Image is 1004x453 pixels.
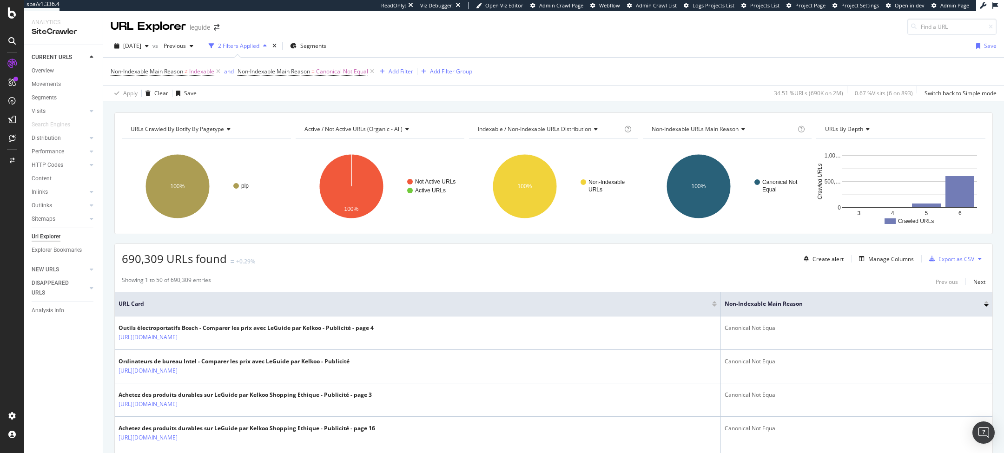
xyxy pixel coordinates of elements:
[868,255,914,263] div: Manage Columns
[590,2,620,9] a: Webflow
[643,146,812,227] svg: A chart.
[32,120,70,130] div: Search Engines
[417,66,472,77] button: Add Filter Group
[684,2,734,9] a: Logs Projects List
[32,201,87,210] a: Outlinks
[476,122,622,137] h4: Indexable / Non-Indexable URLs Distribution
[123,42,141,50] span: 2025 Aug. 12th
[32,79,61,89] div: Movements
[925,251,974,266] button: Export as CSV
[129,122,283,137] h4: URLs Crawled By Botify By pagetype
[119,324,374,332] div: Outils électroportatifs Bosch - Comparer les prix avec LeGuide par Kelkoo - Publicité - page 4
[389,67,413,75] div: Add Filter
[122,276,211,287] div: Showing 1 to 50 of 690,309 entries
[205,39,271,53] button: 2 Filters Applied
[786,2,826,9] a: Project Page
[131,125,224,133] span: URLs Crawled By Botify By pagetype
[858,210,861,217] text: 3
[32,187,87,197] a: Inlinks
[588,186,602,193] text: URLs
[32,214,55,224] div: Sitemaps
[119,424,375,433] div: Achetez des produits durables sur LeGuide par Kelkoo Shopping Ethique - Publicité - page 16
[588,179,625,185] text: Non-Indexable
[823,122,977,137] h4: URLs by Depth
[812,255,844,263] div: Create alert
[973,276,985,287] button: Next
[160,39,197,53] button: Previous
[485,2,523,9] span: Open Viz Editor
[32,147,87,157] a: Performance
[936,276,958,287] button: Previous
[32,120,79,130] a: Search Engines
[891,210,894,217] text: 4
[940,2,969,9] span: Admin Page
[241,183,249,189] text: plp
[539,2,583,9] span: Admin Crawl Page
[32,174,96,184] a: Content
[184,89,197,97] div: Save
[32,214,87,224] a: Sitemaps
[32,278,87,298] a: DISAPPEARED URLS
[973,278,985,286] div: Next
[111,86,138,101] button: Apply
[32,306,64,315] div: Analysis Info
[650,122,796,137] h4: Non-Indexable URLs Main Reason
[142,86,168,101] button: Clear
[111,19,186,34] div: URL Explorer
[795,2,826,9] span: Project Page
[32,232,60,242] div: Url Explorer
[172,86,197,101] button: Save
[958,210,962,217] text: 6
[599,2,620,9] span: Webflow
[119,357,350,366] div: Ordinateurs de bureau Intel - Comparer les prix avec LeGuide par Kelkoo - Publicité
[925,89,997,97] div: Switch back to Simple mode
[32,174,52,184] div: Content
[231,260,234,263] img: Equal
[119,300,710,308] span: URL Card
[636,2,677,9] span: Admin Crawl List
[32,187,48,197] div: Inlinks
[825,178,841,185] text: 500,…
[925,210,928,217] text: 5
[886,2,925,9] a: Open in dev
[816,146,985,227] div: A chart.
[725,424,989,433] div: Canonical Not Equal
[32,106,87,116] a: Visits
[224,67,234,76] button: and
[32,53,87,62] a: CURRENT URLS
[725,324,989,332] div: Canonical Not Equal
[32,160,63,170] div: HTTP Codes
[190,23,210,32] div: leguide
[895,2,925,9] span: Open in dev
[311,67,315,75] span: =
[938,255,974,263] div: Export as CSV
[303,122,456,137] h4: Active / Not Active URLs
[224,67,234,75] div: and
[32,106,46,116] div: Visits
[32,66,96,76] a: Overview
[518,183,532,190] text: 100%
[32,79,96,89] a: Movements
[825,125,863,133] span: URLs by Depth
[693,2,734,9] span: Logs Projects List
[304,125,403,133] span: Active / Not Active URLs (organic - all)
[972,421,995,444] div: Open Intercom Messenger
[691,183,706,190] text: 100%
[32,147,64,157] div: Performance
[984,42,997,50] div: Save
[32,245,96,255] a: Explorer Bookmarks
[160,42,186,50] span: Previous
[218,42,259,50] div: 2 Filters Applied
[111,67,183,75] span: Non-Indexable Main Reason
[627,2,677,9] a: Admin Crawl List
[189,65,214,78] span: Indexable
[750,2,779,9] span: Projects List
[296,146,465,227] svg: A chart.
[214,24,219,31] div: arrow-right-arrow-left
[478,125,591,133] span: Indexable / Non-Indexable URLs distribution
[316,65,368,78] span: Canonical Not Equal
[855,89,913,97] div: 0.67 % Visits ( 6 on 893 )
[838,204,841,211] text: 0
[123,89,138,97] div: Apply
